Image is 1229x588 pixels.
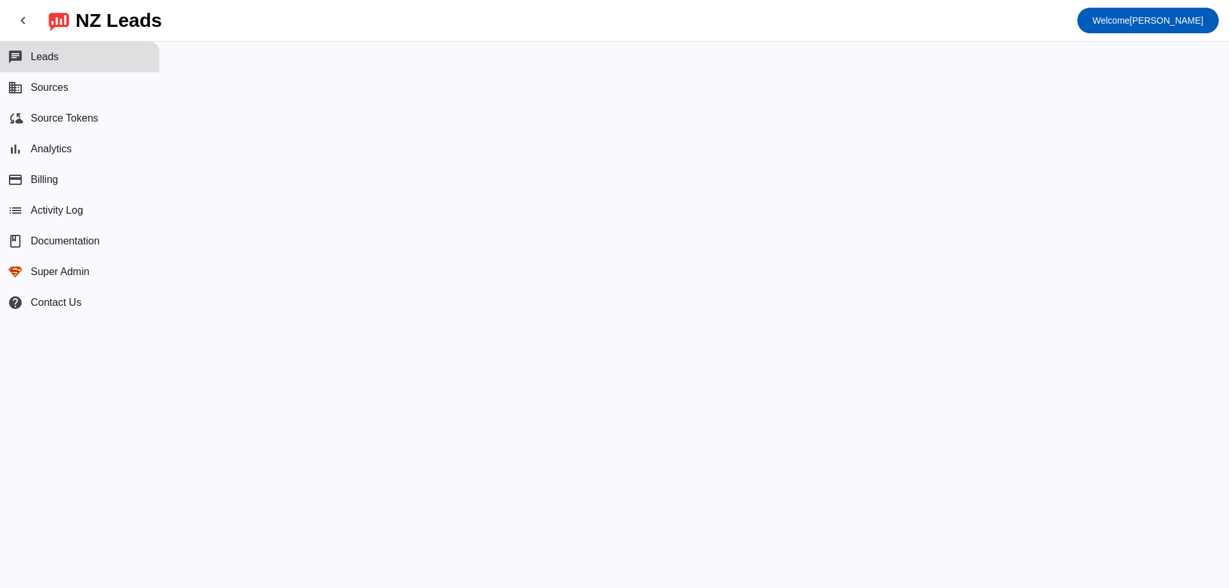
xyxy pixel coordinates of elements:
[1093,12,1203,29] span: [PERSON_NAME]
[8,203,23,218] mat-icon: list
[31,235,100,247] span: Documentation
[8,172,23,187] mat-icon: payment
[31,82,68,93] span: Sources
[8,234,23,249] span: book
[31,174,58,186] span: Billing
[8,111,23,126] mat-icon: cloud_sync
[76,12,162,29] div: NZ Leads
[49,10,69,31] img: logo
[8,49,23,65] mat-icon: chat
[31,113,99,124] span: Source Tokens
[31,143,72,155] span: Analytics
[31,205,83,216] span: Activity Log
[31,266,90,278] span: Super Admin
[31,51,59,63] span: Leads
[8,141,23,157] mat-icon: bar_chart
[1077,8,1219,33] button: Welcome[PERSON_NAME]
[1093,15,1130,26] span: Welcome
[8,80,23,95] mat-icon: business
[8,295,23,310] mat-icon: help
[15,13,31,28] mat-icon: chevron_left
[31,297,81,308] span: Contact Us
